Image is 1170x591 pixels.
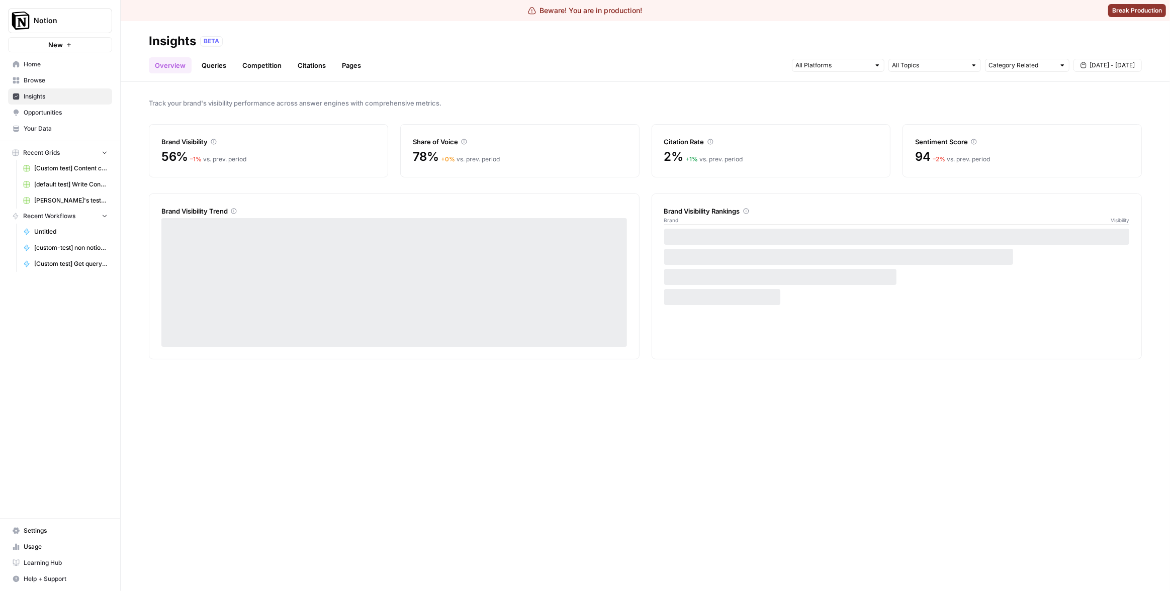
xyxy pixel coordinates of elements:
[413,149,439,165] span: 78%
[19,224,112,240] a: Untitled
[8,105,112,121] a: Opportunities
[236,57,288,73] a: Competition
[8,209,112,224] button: Recent Workflows
[1073,59,1142,72] button: [DATE] - [DATE]
[8,8,112,33] button: Workspace: Notion
[8,539,112,555] a: Usage
[19,176,112,192] a: [default test] Write Content Briefs
[8,555,112,571] a: Learning Hub
[336,57,367,73] a: Pages
[19,192,112,209] a: [PERSON_NAME]'s test Grid
[34,180,108,189] span: [default test] Write Content Briefs
[34,259,108,268] span: [Custom test] Get query fanout from topic
[24,574,108,583] span: Help + Support
[8,37,112,52] button: New
[24,76,108,85] span: Browse
[664,216,679,224] span: Brand
[23,148,60,157] span: Recent Grids
[190,155,246,164] div: vs. prev. period
[34,227,108,236] span: Untitled
[24,526,108,535] span: Settings
[413,137,627,147] div: Share of Voice
[795,60,870,70] input: All Platforms
[1090,61,1135,70] span: [DATE] - [DATE]
[8,571,112,587] button: Help + Support
[161,206,627,216] div: Brand Visibility Trend
[161,137,376,147] div: Brand Visibility
[23,212,75,221] span: Recent Workflows
[19,160,112,176] a: [Custom test] Content creation flow
[8,145,112,160] button: Recent Grids
[685,155,698,163] span: + 1 %
[933,155,990,164] div: vs. prev. period
[19,240,112,256] a: [custom-test] non notion page research
[196,57,232,73] a: Queries
[528,6,643,16] div: Beware! You are in production!
[915,149,931,165] span: 94
[8,121,112,137] a: Your Data
[441,155,500,164] div: vs. prev. period
[1112,6,1162,15] span: Break Production
[24,558,108,567] span: Learning Hub
[292,57,332,73] a: Citations
[1111,216,1129,224] span: Visibility
[8,56,112,72] a: Home
[685,155,743,164] div: vs. prev. period
[8,72,112,88] a: Browse
[190,155,202,163] span: – 1 %
[149,98,1142,108] span: Track your brand's visibility performance across answer engines with comprehensive metrics.
[12,12,30,30] img: Notion Logo
[8,523,112,539] a: Settings
[1108,4,1166,17] button: Break Production
[441,155,455,163] span: + 0 %
[48,40,63,50] span: New
[34,164,108,173] span: [Custom test] Content creation flow
[24,124,108,133] span: Your Data
[988,60,1055,70] input: Category Related
[915,137,1129,147] div: Sentiment Score
[24,108,108,117] span: Opportunities
[664,149,684,165] span: 2%
[664,137,878,147] div: Citation Rate
[24,60,108,69] span: Home
[149,33,196,49] div: Insights
[149,57,192,73] a: Overview
[933,155,945,163] span: – 2 %
[8,88,112,105] a: Insights
[34,196,108,205] span: [PERSON_NAME]'s test Grid
[34,16,95,26] span: Notion
[24,542,108,551] span: Usage
[161,149,188,165] span: 56%
[19,256,112,272] a: [Custom test] Get query fanout from topic
[892,60,966,70] input: All Topics
[24,92,108,101] span: Insights
[34,243,108,252] span: [custom-test] non notion page research
[664,206,1130,216] div: Brand Visibility Rankings
[200,36,223,46] div: BETA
